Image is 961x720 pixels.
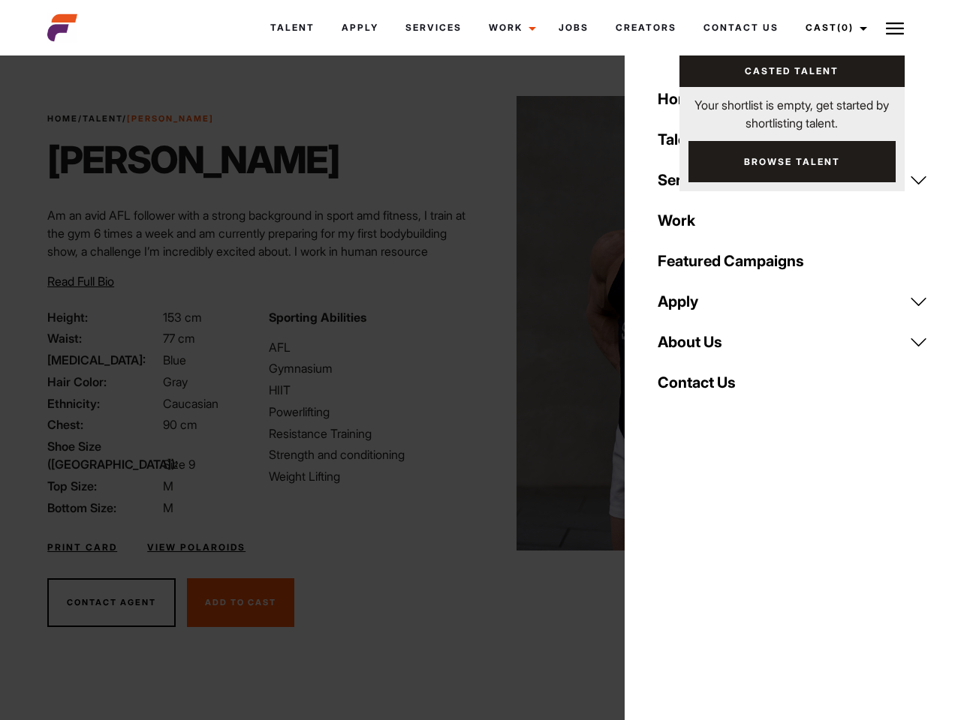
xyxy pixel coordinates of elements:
a: Talent [649,119,937,160]
a: Home [47,113,78,124]
span: 90 cm [163,417,197,432]
span: Blue [163,352,186,367]
li: Gymnasium [269,359,471,377]
a: Services [649,160,937,200]
a: Work [649,200,937,241]
span: [MEDICAL_DATA]: [47,351,160,369]
p: Am an avid AFL follower with a strong background in sport amd fitness, I train at the gym 6 times... [47,206,471,350]
span: Gray [163,374,188,389]
li: Weight Lifting [269,467,471,485]
li: AFL [269,338,471,356]
a: Talent [257,7,328,48]
img: cropped-aefm-brand-fav-22-square.png [47,13,77,43]
span: (0) [837,22,854,33]
span: Caucasian [163,396,218,411]
img: Burger icon [886,19,904,37]
button: Add To Cast [187,578,294,628]
a: Work [475,7,545,48]
span: Chest: [47,415,160,433]
a: Casted Talent [679,55,905,87]
li: Powerlifting [269,403,471,421]
span: M [163,500,173,515]
a: View Polaroids [147,541,246,554]
span: Shoe Size ([GEOGRAPHIC_DATA]): [47,437,160,473]
span: Add To Cast [205,597,276,607]
span: Waist: [47,329,160,347]
a: Apply [328,7,392,48]
span: Hair Color: [47,373,160,391]
a: About Us [649,322,937,362]
a: Featured Campaigns [649,241,937,281]
a: Creators [602,7,690,48]
a: Home [649,79,937,119]
a: Contact Us [690,7,792,48]
strong: Sporting Abilities [269,310,366,325]
h1: [PERSON_NAME] [47,137,339,182]
a: Browse Talent [688,141,896,182]
strong: [PERSON_NAME] [127,113,214,124]
a: Jobs [545,7,602,48]
button: Read Full Bio [47,272,114,290]
li: HIIT [269,381,471,399]
a: Talent [83,113,122,124]
span: 77 cm [163,331,195,346]
button: Contact Agent [47,578,176,628]
a: Cast(0) [792,7,876,48]
p: Your shortlist is empty, get started by shortlisting talent. [679,87,905,132]
span: / / [47,112,214,125]
span: 153 cm [163,310,202,325]
li: Resistance Training [269,424,471,442]
a: Services [392,7,475,48]
span: Height: [47,308,160,326]
a: Apply [649,281,937,322]
span: Bottom Size: [47,499,160,517]
span: Top Size: [47,477,160,495]
span: M [163,478,173,493]
a: Print Card [47,541,117,554]
span: Size 9 [163,457,195,472]
span: Ethnicity: [47,394,160,412]
a: Contact Us [649,362,937,403]
li: Strength and conditioning [269,445,471,463]
span: Read Full Bio [47,274,114,289]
